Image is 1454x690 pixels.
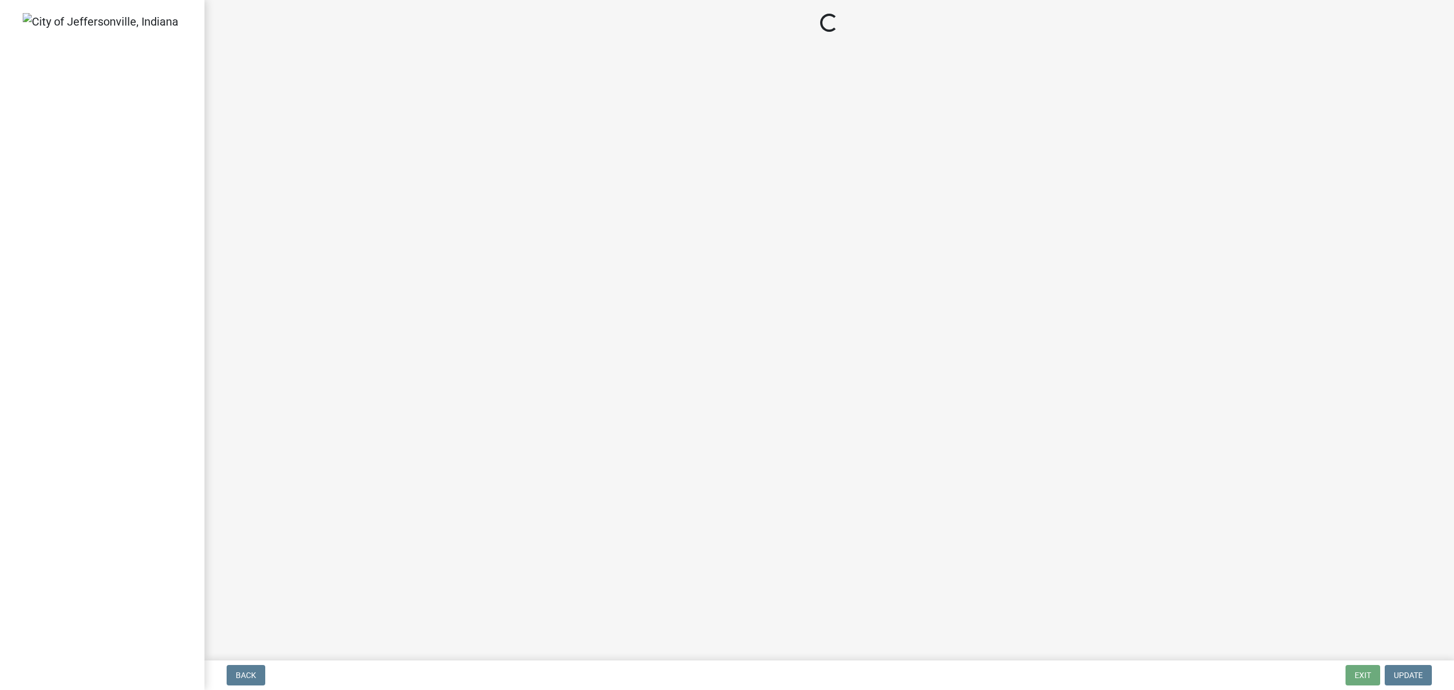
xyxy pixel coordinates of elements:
button: Update [1385,665,1432,685]
img: City of Jeffersonville, Indiana [23,13,178,30]
button: Exit [1346,665,1380,685]
button: Back [227,665,265,685]
span: Back [236,671,256,680]
span: Update [1394,671,1423,680]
